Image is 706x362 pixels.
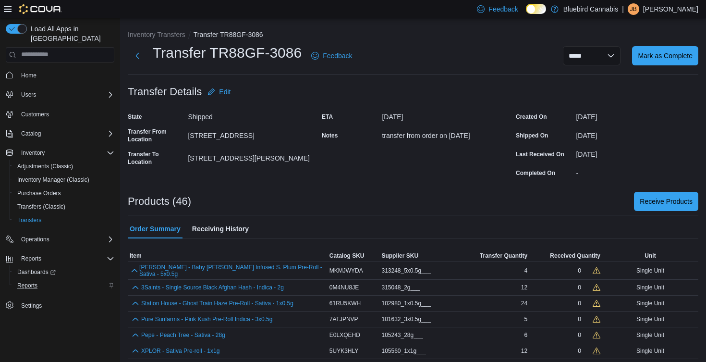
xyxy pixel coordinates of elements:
[128,128,184,143] label: Transfer From Location
[128,150,184,166] label: Transfer To Location
[21,255,41,262] span: Reports
[17,234,114,245] span: Operations
[381,252,418,260] span: Supplier SKU
[329,252,365,260] span: Catalog SKU
[578,315,581,323] div: 0
[17,253,114,264] span: Reports
[2,68,118,82] button: Home
[13,201,114,212] span: Transfers (Classic)
[13,201,69,212] a: Transfers (Classic)
[576,109,698,121] div: [DATE]
[204,82,234,101] button: Edit
[578,331,581,339] div: 0
[2,107,118,121] button: Customers
[6,64,114,337] nav: Complex example
[13,280,41,291] a: Reports
[17,147,114,159] span: Inventory
[382,109,504,121] div: [DATE]
[128,46,147,65] button: Next
[602,329,698,341] div: Single Unit
[329,315,358,323] span: 7ATJPNVP
[17,234,53,245] button: Operations
[17,300,46,312] a: Settings
[460,250,530,262] button: Transfer Quantity
[141,348,219,354] button: XPLOR - Sativa Pre-roll - 1x1g
[576,165,698,177] div: -
[329,267,363,275] span: MKMJWYDA
[17,203,65,211] span: Transfers (Classic)
[128,250,328,262] button: Item
[2,233,118,246] button: Operations
[524,331,528,339] span: 6
[153,43,302,62] h1: Transfer TR88GF-3086
[329,331,360,339] span: E0LXQEHD
[219,87,231,97] span: Edit
[521,300,527,307] span: 24
[480,252,527,260] span: Transfer Quantity
[576,147,698,158] div: [DATE]
[17,216,41,224] span: Transfers
[381,331,423,339] span: 105243_28g___
[10,200,118,213] button: Transfers (Classic)
[17,128,114,139] span: Catalog
[21,302,42,310] span: Settings
[13,214,114,226] span: Transfers
[21,111,49,118] span: Customers
[381,284,420,291] span: 315048_2g___
[21,72,37,79] span: Home
[524,267,528,275] span: 4
[17,299,114,311] span: Settings
[602,313,698,325] div: Single Unit
[638,51,693,61] span: Mark as Complete
[13,174,114,186] span: Inventory Manager (Classic)
[381,267,431,275] span: 313248_5x0.5g___
[622,3,624,15] p: |
[516,169,555,177] label: Completed On
[602,265,698,276] div: Single Unit
[21,149,45,157] span: Inventory
[323,51,352,61] span: Feedback
[10,187,118,200] button: Purchase Orders
[17,69,114,81] span: Home
[194,31,263,38] button: Transfer TR88GF-3086
[307,46,356,65] a: Feedback
[381,315,431,323] span: 101632_3x0.5g___
[2,88,118,101] button: Users
[322,113,333,121] label: ETA
[141,284,284,291] button: 3Saints - Single Source Black Afghan Hash - Indica - 2g
[2,146,118,160] button: Inventory
[602,298,698,309] div: Single Unit
[13,280,114,291] span: Reports
[630,3,637,15] span: jb
[21,130,41,137] span: Catalog
[141,332,225,338] button: Pepe - Peach Tree - Sativa - 28g
[19,4,62,14] img: Cova
[521,347,527,355] span: 12
[17,176,89,184] span: Inventory Manager (Classic)
[576,128,698,139] div: [DATE]
[17,109,53,120] a: Customers
[128,31,185,38] button: Inventory Transfers
[382,128,504,139] div: transfer from order on [DATE]
[128,86,202,98] h3: Transfer Details
[13,266,114,278] span: Dashboards
[17,70,40,81] a: Home
[10,213,118,227] button: Transfers
[128,113,142,121] label: State
[10,265,118,279] a: Dashboards
[17,282,37,289] span: Reports
[188,150,310,162] div: [STREET_ADDRESS][PERSON_NAME]
[578,300,581,307] div: 0
[640,197,693,206] span: Receive Products
[602,345,698,357] div: Single Unit
[578,284,581,291] div: 0
[13,187,65,199] a: Purchase Orders
[526,4,546,14] input: Dark Mode
[128,30,698,41] nav: An example of EuiBreadcrumbs
[578,347,581,355] div: 0
[130,252,142,260] span: Item
[13,161,77,172] a: Adjustments (Classic)
[632,46,698,65] button: Mark as Complete
[329,347,358,355] span: 5UYK3HLY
